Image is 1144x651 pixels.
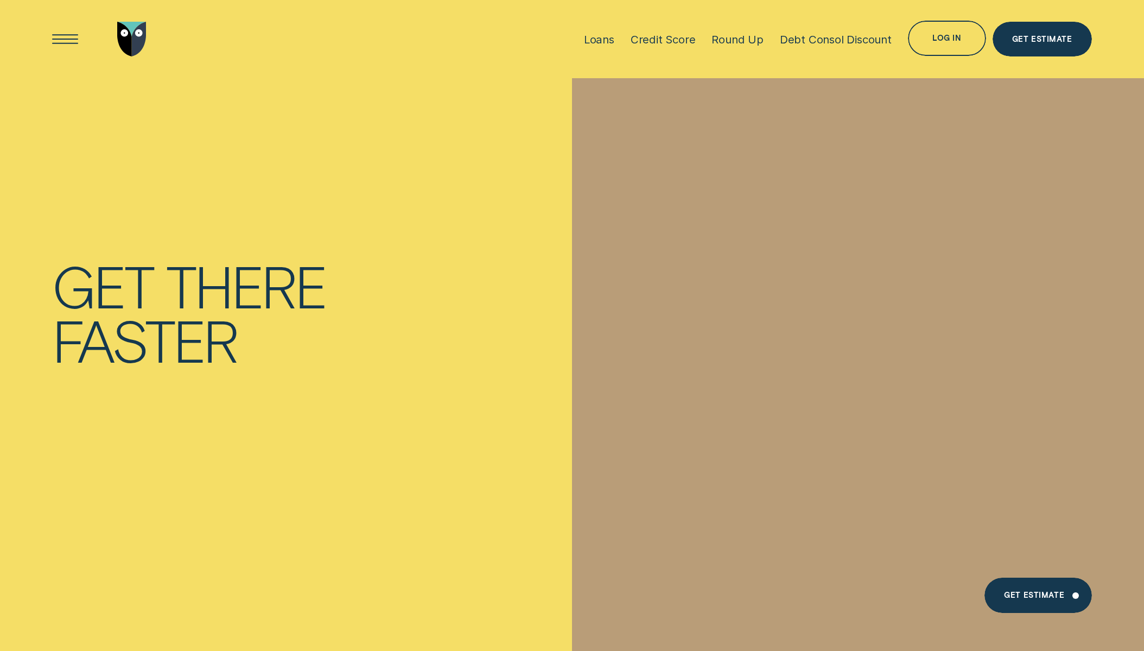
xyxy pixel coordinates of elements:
h4: Get there faster [52,258,391,367]
span: p.a. [270,446,293,466]
img: Wisr [117,22,147,57]
button: Open Menu [48,22,83,57]
p: Take the smart route with low rates from 7.54% comparison 9.08% for excellent credit. [52,419,391,488]
a: Get Estimate [984,578,1091,613]
button: Log in [908,21,986,56]
span: Per Annum [270,446,293,466]
span: ) [306,446,310,466]
span: p.a. [96,446,119,466]
div: Debt Consol Discount [780,33,892,46]
span: Per Annum [96,446,119,466]
span: ( [128,446,133,466]
div: Credit Score [631,33,696,46]
div: Loans [584,33,614,46]
a: Get Estimate [993,22,1092,57]
sup: 1 [119,443,123,459]
div: Round Up [711,33,763,46]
